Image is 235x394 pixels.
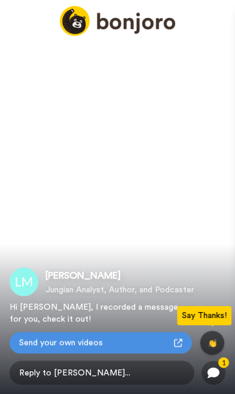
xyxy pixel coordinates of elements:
[10,267,38,296] img: Lisa Marchiano
[45,268,194,282] span: [PERSON_NAME]
[45,283,194,295] span: Jungian Analyst, Author, and Podcaster
[10,301,182,325] div: Hi [PERSON_NAME], I recorded a message for you, check it out!
[208,339,217,346] span: 👏
[200,331,224,355] button: 👏
[177,306,231,325] div: Say Thanks!
[19,337,103,349] span: Send your own videos
[10,332,192,353] a: Send your own videos
[218,357,229,368] div: 1
[10,361,194,384] span: Reply to [PERSON_NAME]...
